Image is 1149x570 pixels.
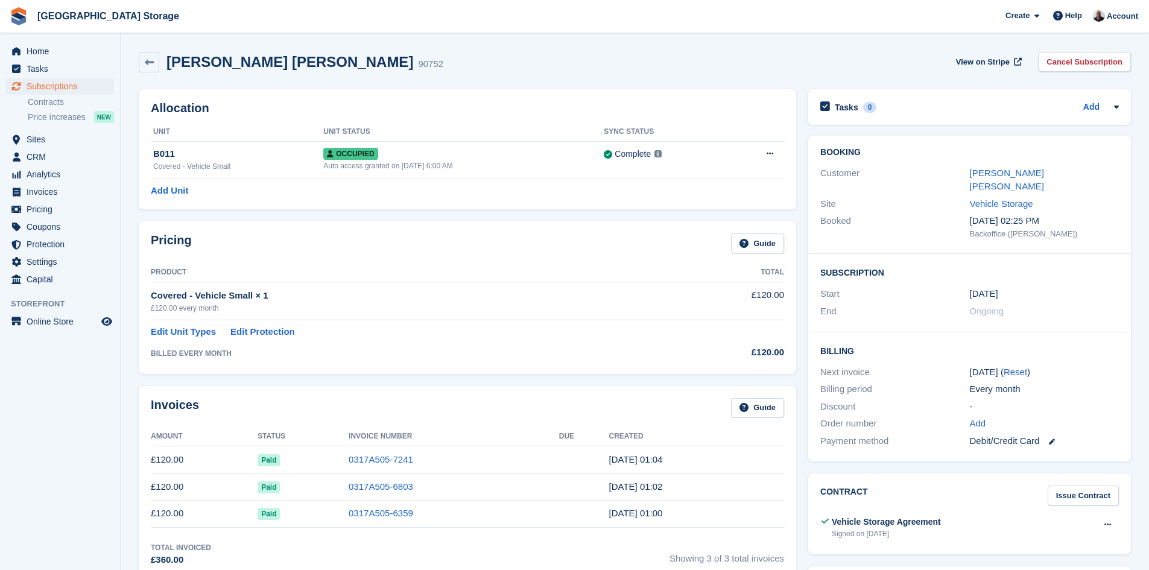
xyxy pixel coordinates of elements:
[669,542,784,567] span: Showing 3 of 3 total invoices
[1038,52,1131,72] a: Cancel Subscription
[323,148,378,160] span: Occupied
[6,131,114,148] a: menu
[27,201,99,218] span: Pricing
[820,366,969,379] div: Next invoice
[6,78,114,95] a: menu
[151,263,667,282] th: Product
[6,201,114,218] a: menu
[27,313,99,330] span: Online Store
[151,101,784,115] h2: Allocation
[94,111,114,123] div: NEW
[6,271,114,288] a: menu
[820,214,969,239] div: Booked
[151,500,258,527] td: £120.00
[27,131,99,148] span: Sites
[820,266,1119,278] h2: Subscription
[559,427,609,446] th: Due
[609,481,663,492] time: 2025-07-16 00:02:18 UTC
[151,542,211,553] div: Total Invoiced
[151,303,667,314] div: £120.00 every month
[1004,367,1027,377] a: Reset
[615,148,651,160] div: Complete
[970,400,1119,414] div: -
[1005,10,1030,22] span: Create
[832,528,941,539] div: Signed on [DATE]
[230,325,295,339] a: Edit Protection
[28,110,114,124] a: Price increases NEW
[27,43,99,60] span: Home
[27,271,99,288] span: Capital
[258,508,280,520] span: Paid
[6,183,114,200] a: menu
[33,6,184,26] a: [GEOGRAPHIC_DATA] Storage
[970,198,1033,209] a: Vehicle Storage
[100,314,114,329] a: Preview store
[6,236,114,253] a: menu
[667,263,784,282] th: Total
[970,366,1119,379] div: [DATE] ( )
[27,78,99,95] span: Subscriptions
[609,508,663,518] time: 2025-06-16 00:00:40 UTC
[418,57,443,71] div: 90752
[151,325,216,339] a: Edit Unit Types
[349,427,559,446] th: Invoice Number
[731,233,784,253] a: Guide
[151,289,667,303] div: Covered - Vehicle Small × 1
[604,122,729,142] th: Sync Status
[970,287,998,301] time: 2025-06-16 00:00:00 UTC
[323,122,604,142] th: Unit Status
[1107,10,1138,22] span: Account
[970,434,1119,448] div: Debit/Credit Card
[951,52,1024,72] a: View on Stripe
[820,166,969,194] div: Customer
[323,160,604,171] div: Auto access granted on [DATE] 6:00 AM
[1093,10,1105,22] img: Keith Strivens
[731,398,784,418] a: Guide
[151,184,188,198] a: Add Unit
[258,454,280,466] span: Paid
[970,417,986,431] a: Add
[151,398,199,418] h2: Invoices
[151,446,258,473] td: £120.00
[151,473,258,501] td: £120.00
[6,60,114,77] a: menu
[27,183,99,200] span: Invoices
[820,417,969,431] div: Order number
[6,253,114,270] a: menu
[151,427,258,446] th: Amount
[6,43,114,60] a: menu
[27,218,99,235] span: Coupons
[27,60,99,77] span: Tasks
[6,218,114,235] a: menu
[258,481,280,493] span: Paid
[166,54,413,70] h2: [PERSON_NAME] [PERSON_NAME]
[820,305,969,318] div: End
[27,148,99,165] span: CRM
[970,168,1044,192] a: [PERSON_NAME] [PERSON_NAME]
[153,147,323,161] div: B011
[151,122,323,142] th: Unit
[1048,486,1119,505] a: Issue Contract
[820,400,969,414] div: Discount
[820,197,969,211] div: Site
[6,148,114,165] a: menu
[151,233,192,253] h2: Pricing
[28,97,114,108] a: Contracts
[349,508,413,518] a: 0317A505-6359
[6,313,114,330] a: menu
[667,282,784,320] td: £120.00
[1065,10,1082,22] span: Help
[349,454,413,464] a: 0317A505-7241
[258,427,349,446] th: Status
[970,382,1119,396] div: Every month
[6,166,114,183] a: menu
[820,434,969,448] div: Payment method
[27,166,99,183] span: Analytics
[820,382,969,396] div: Billing period
[151,348,667,359] div: BILLED EVERY MONTH
[654,150,662,157] img: icon-info-grey-7440780725fd019a000dd9b08b2336e03edf1995a4989e88bcd33f0948082b44.svg
[970,228,1119,240] div: Backoffice ([PERSON_NAME])
[835,102,858,113] h2: Tasks
[11,298,120,310] span: Storefront
[609,454,663,464] time: 2025-08-16 00:04:26 UTC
